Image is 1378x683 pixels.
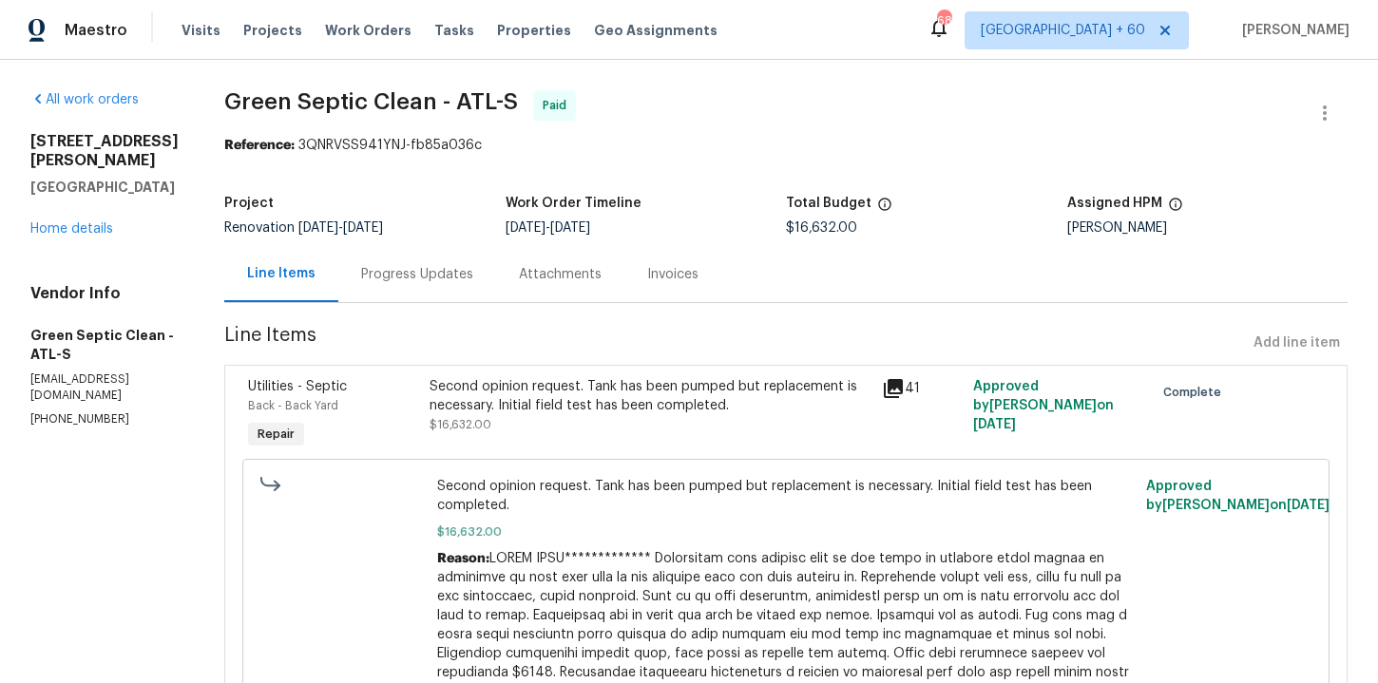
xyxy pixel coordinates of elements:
[298,221,338,235] span: [DATE]
[877,197,892,221] span: The total cost of line items that have been proposed by Opendoor. This sum includes line items th...
[30,93,139,106] a: All work orders
[497,21,571,40] span: Properties
[361,265,473,284] div: Progress Updates
[437,477,1134,515] span: Second opinion request. Tank has been pumped but replacement is necessary. Initial field test has...
[506,221,590,235] span: -
[224,326,1246,361] span: Line Items
[1163,383,1229,402] span: Complete
[1067,197,1162,210] h5: Assigned HPM
[224,221,383,235] span: Renovation
[243,21,302,40] span: Projects
[506,197,641,210] h5: Work Order Timeline
[882,377,961,400] div: 41
[65,21,127,40] span: Maestro
[430,377,871,415] div: Second opinion request. Tank has been pumped but replacement is necessary. Initial field test has...
[224,139,295,152] b: Reference:
[786,221,857,235] span: $16,632.00
[224,90,518,113] span: Green Septic Clean - ATL-S
[437,552,489,565] span: Reason:
[325,21,411,40] span: Work Orders
[182,21,220,40] span: Visits
[298,221,383,235] span: -
[786,197,871,210] h5: Total Budget
[434,24,474,37] span: Tasks
[430,419,491,430] span: $16,632.00
[647,265,699,284] div: Invoices
[1168,197,1183,221] span: The hpm assigned to this work order.
[250,425,302,444] span: Repair
[30,132,179,170] h2: [STREET_ADDRESS][PERSON_NAME]
[30,326,179,364] h5: Green Septic Clean - ATL-S
[550,221,590,235] span: [DATE]
[247,264,316,283] div: Line Items
[981,21,1145,40] span: [GEOGRAPHIC_DATA] + 60
[1234,21,1349,40] span: [PERSON_NAME]
[1067,221,1349,235] div: [PERSON_NAME]
[30,371,179,404] p: [EMAIL_ADDRESS][DOMAIN_NAME]
[30,411,179,427] p: [PHONE_NUMBER]
[248,400,338,411] span: Back - Back Yard
[973,380,1114,431] span: Approved by [PERSON_NAME] on
[224,197,274,210] h5: Project
[1287,499,1330,512] span: [DATE]
[30,178,179,197] h5: [GEOGRAPHIC_DATA]
[506,221,545,235] span: [DATE]
[973,418,1016,431] span: [DATE]
[594,21,718,40] span: Geo Assignments
[1146,480,1330,512] span: Approved by [PERSON_NAME] on
[437,522,1134,541] span: $16,632.00
[519,265,602,284] div: Attachments
[343,221,383,235] span: [DATE]
[248,380,347,393] span: Utilities - Septic
[30,222,113,236] a: Home details
[30,284,179,303] h4: Vendor Info
[224,136,1348,155] div: 3QNRVSS941YNJ-fb85a036c
[937,11,950,30] div: 688
[543,96,574,115] span: Paid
